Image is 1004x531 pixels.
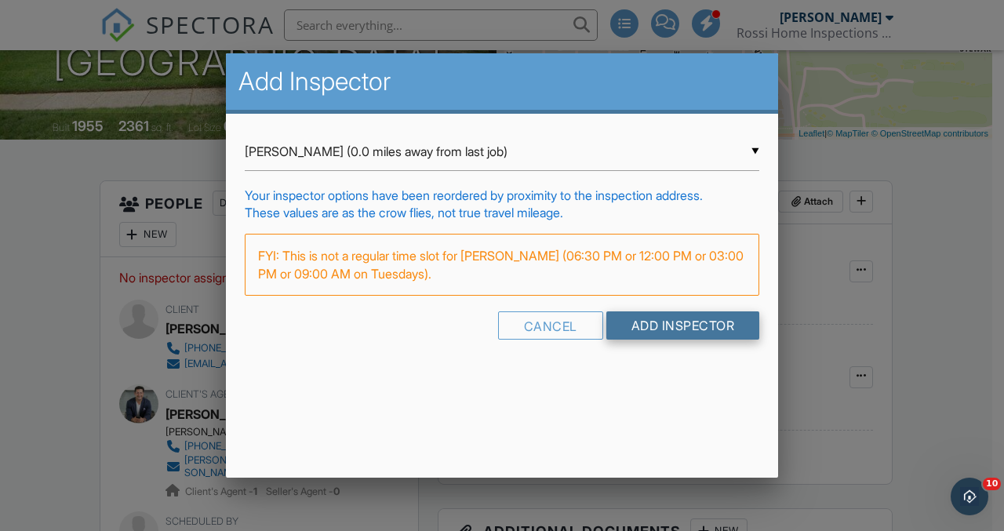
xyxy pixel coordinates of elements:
[606,311,760,340] input: Add Inspector
[245,187,759,204] div: Your inspector options have been reordered by proximity to the inspection address.
[238,66,766,97] h2: Add Inspector
[245,234,759,296] div: FYI: This is not a regular time slot for [PERSON_NAME] (06:30 PM or 12:00 PM or 03:00 PM or 09:00...
[983,478,1001,490] span: 10
[951,478,988,515] iframe: Intercom live chat
[245,204,759,221] div: These values are as the crow flies, not true travel mileage.
[498,311,603,340] div: Cancel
